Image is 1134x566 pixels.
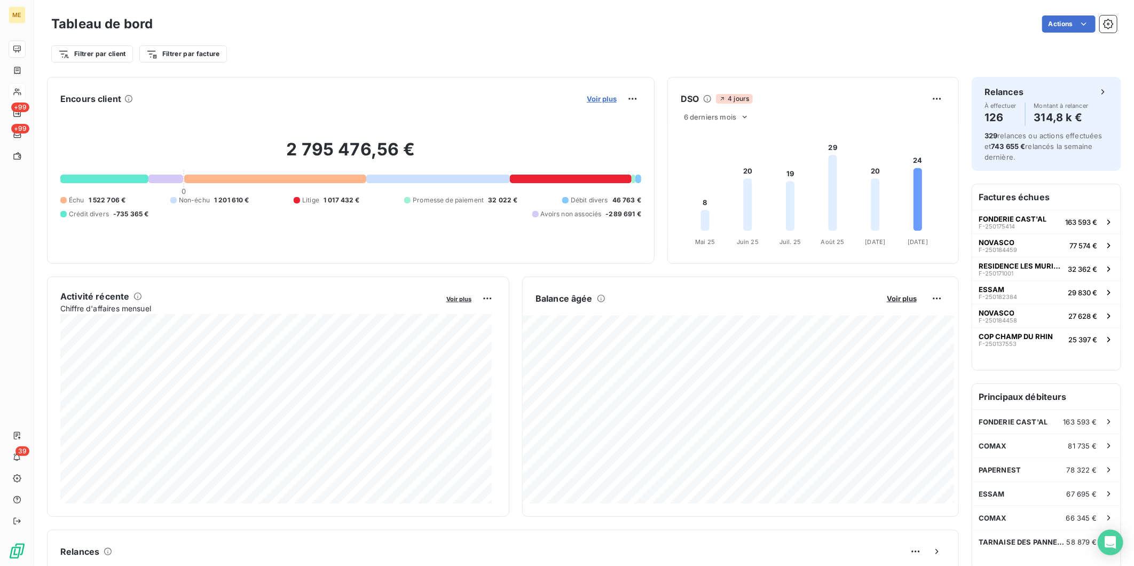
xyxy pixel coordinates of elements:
[887,294,917,303] span: Voir plus
[979,294,1017,300] span: F-250182384
[113,209,149,219] span: -735 365 €
[1067,490,1097,498] span: 67 695 €
[9,6,26,23] div: ME
[1067,466,1097,474] span: 78 322 €
[139,45,227,62] button: Filtrer par facture
[972,210,1121,233] button: FONDERIE CAST'ALF-250175414163 593 €
[979,309,1014,317] span: NOVASCO
[1068,312,1097,320] span: 27 628 €
[972,327,1121,351] button: COP CHAMP DU RHINF-25013755325 397 €
[413,195,484,205] span: Promesse de paiement
[865,238,886,246] tspan: [DATE]
[60,545,99,558] h6: Relances
[979,285,1004,294] span: ESSAM
[908,238,928,246] tspan: [DATE]
[695,238,715,246] tspan: Mai 25
[60,92,121,105] h6: Encours client
[488,195,517,205] span: 32 022 €
[985,85,1023,98] h6: Relances
[979,262,1064,270] span: RESIDENCE LES MURIERS
[60,139,641,171] h2: 2 795 476,56 €
[821,238,845,246] tspan: Août 25
[1068,288,1097,297] span: 29 830 €
[979,332,1053,341] span: COP CHAMP DU RHIN
[979,418,1048,426] span: FONDERIE CAST'AL
[972,257,1121,280] button: RESIDENCE LES MURIERSF-25017100132 362 €
[69,195,84,205] span: Échu
[1034,109,1089,126] h4: 314,8 k €
[979,238,1014,247] span: NOVASCO
[972,184,1121,210] h6: Factures échues
[446,295,471,303] span: Voir plus
[214,195,249,205] span: 1 201 610 €
[985,103,1017,109] span: À effectuer
[979,490,1005,498] span: ESSAM
[979,215,1046,223] span: FONDERIE CAST'AL
[584,94,620,104] button: Voir plus
[681,92,699,105] h6: DSO
[979,442,1007,450] span: COMAX
[11,103,29,112] span: +99
[324,195,360,205] span: 1 017 432 €
[1068,335,1097,344] span: 25 397 €
[737,238,759,246] tspan: Juin 25
[182,187,186,195] span: 0
[587,95,617,103] span: Voir plus
[979,223,1015,230] span: F-250175414
[11,124,29,133] span: +99
[612,195,641,205] span: 46 763 €
[1065,218,1097,226] span: 163 593 €
[1064,418,1097,426] span: 163 593 €
[979,270,1013,277] span: F-250171001
[972,233,1121,257] button: NOVASCOF-25018445977 574 €
[979,466,1021,474] span: PAPERNEST
[684,113,736,121] span: 6 derniers mois
[1098,530,1123,555] div: Open Intercom Messenger
[979,247,1017,253] span: F-250184459
[535,292,593,305] h6: Balance âgée
[15,446,29,456] span: 39
[972,280,1121,304] button: ESSAMF-25018238429 830 €
[1034,103,1089,109] span: Montant à relancer
[89,195,126,205] span: 1 522 706 €
[541,209,602,219] span: Avoirs non associés
[1068,442,1097,450] span: 81 735 €
[979,317,1017,324] span: F-250184458
[985,131,997,140] span: 329
[51,14,153,34] h3: Tableau de bord
[1068,265,1097,273] span: 32 362 €
[571,195,608,205] span: Débit divers
[1066,514,1097,522] span: 66 345 €
[60,303,439,314] span: Chiffre d'affaires mensuel
[1067,538,1097,546] span: 58 879 €
[991,142,1025,151] span: 743 655 €
[716,94,752,104] span: 4 jours
[9,543,26,560] img: Logo LeanPay
[779,238,801,246] tspan: Juil. 25
[69,209,109,219] span: Crédit divers
[972,304,1121,327] button: NOVASCOF-25018445827 628 €
[972,384,1121,410] h6: Principaux débiteurs
[884,294,920,303] button: Voir plus
[979,538,1067,546] span: TARNAISE DES PANNEAUX SAS
[302,195,319,205] span: Litige
[1069,241,1097,250] span: 77 574 €
[985,109,1017,126] h4: 126
[979,514,1007,522] span: COMAX
[979,341,1017,347] span: F-250137553
[606,209,642,219] span: -289 691 €
[179,195,210,205] span: Non-échu
[1042,15,1096,33] button: Actions
[985,131,1102,161] span: relances ou actions effectuées et relancés la semaine dernière.
[443,294,475,303] button: Voir plus
[60,290,129,303] h6: Activité récente
[51,45,133,62] button: Filtrer par client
